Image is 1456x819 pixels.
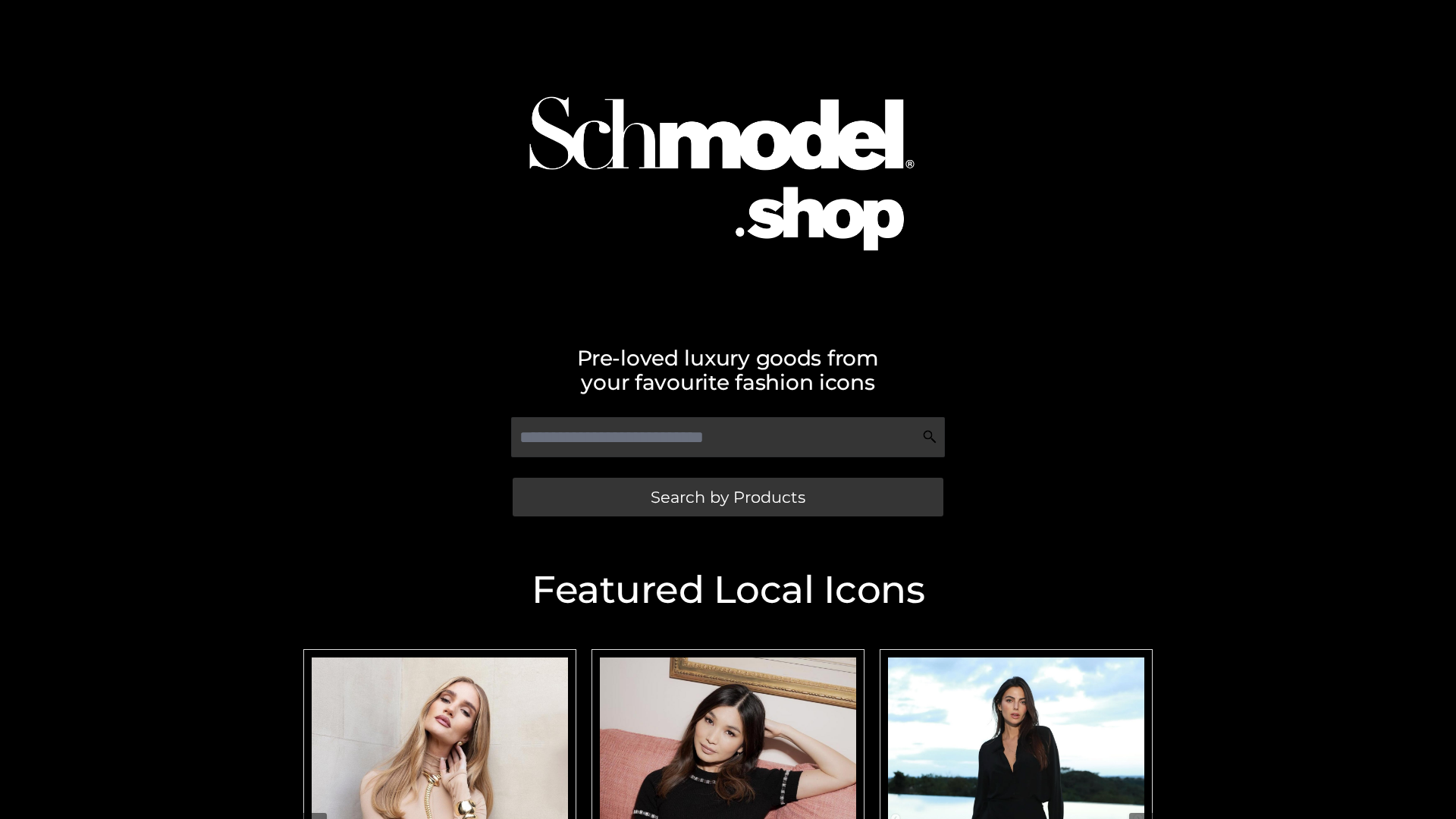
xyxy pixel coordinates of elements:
span: Search by Products [651,489,805,505]
h2: Featured Local Icons​ [296,571,1160,609]
img: Search Icon [922,429,937,444]
a: Search by Products [513,478,943,516]
h2: Pre-loved luxury goods from your favourite fashion icons [296,346,1160,394]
